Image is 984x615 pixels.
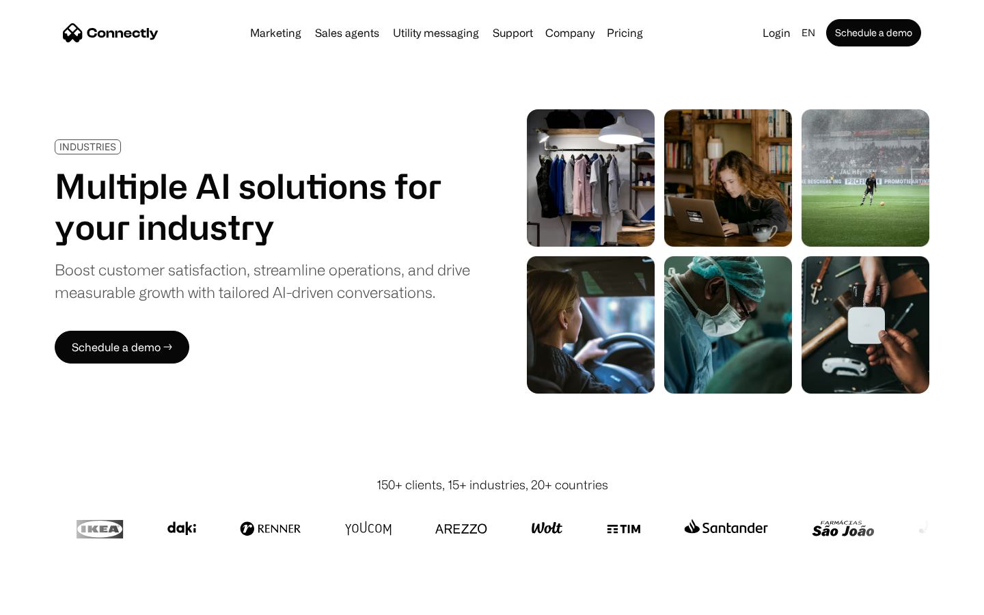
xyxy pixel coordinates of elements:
div: 150+ clients, 15+ industries, 20+ countries [377,476,608,494]
a: Schedule a demo [826,19,921,46]
ul: Language list [27,591,82,610]
div: en [802,23,815,42]
a: Pricing [601,27,648,38]
h1: Multiple AI solutions for your industry [55,165,470,247]
a: Marketing [245,27,307,38]
a: Schedule a demo → [55,331,189,364]
a: Sales agents [310,27,385,38]
div: Boost customer satisfaction, streamline operations, and drive measurable growth with tailored AI-... [55,258,470,303]
div: Company [545,23,594,42]
aside: Language selected: English [14,590,82,610]
a: Support [487,27,538,38]
div: INDUSTRIES [59,141,116,152]
a: Login [757,23,796,42]
a: Utility messaging [387,27,484,38]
